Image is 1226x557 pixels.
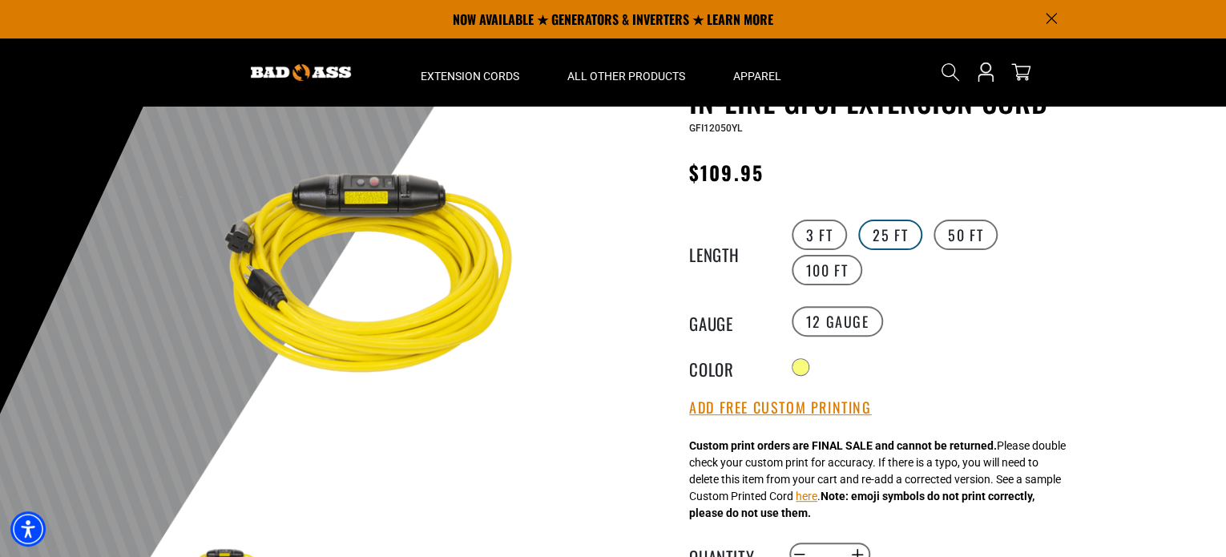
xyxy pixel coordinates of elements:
div: Accessibility Menu [10,511,46,547]
legend: Color [689,357,769,377]
span: $109.95 [689,158,764,187]
label: 12 Gauge [792,306,884,337]
a: cart [1008,63,1034,82]
label: 100 FT [792,255,863,285]
legend: Gauge [689,311,769,332]
h1: In-Line GFCI Extension Cord [689,84,1082,118]
label: 3 FT [792,220,847,250]
div: Please double check your custom print for accuracy. If there is a typo, you will need to delete t... [689,438,1066,522]
legend: Length [689,242,769,263]
span: All Other Products [567,69,685,83]
summary: Search [938,59,963,85]
span: GFI12050YL [689,123,742,134]
label: 25 FT [858,220,922,250]
summary: Apparel [709,38,805,106]
strong: Note: emoji symbols do not print correctly, please do not use them. [689,490,1034,519]
span: Apparel [733,69,781,83]
strong: Custom print orders are FINAL SALE and cannot be returned. [689,439,997,452]
button: here [796,488,817,505]
summary: Extension Cords [397,38,543,106]
a: Open this option [973,38,998,106]
img: Yellow [179,87,566,474]
span: Extension Cords [421,69,519,83]
summary: All Other Products [543,38,709,106]
label: 50 FT [934,220,998,250]
img: Bad Ass Extension Cords [251,64,351,81]
button: Add Free Custom Printing [689,399,871,417]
